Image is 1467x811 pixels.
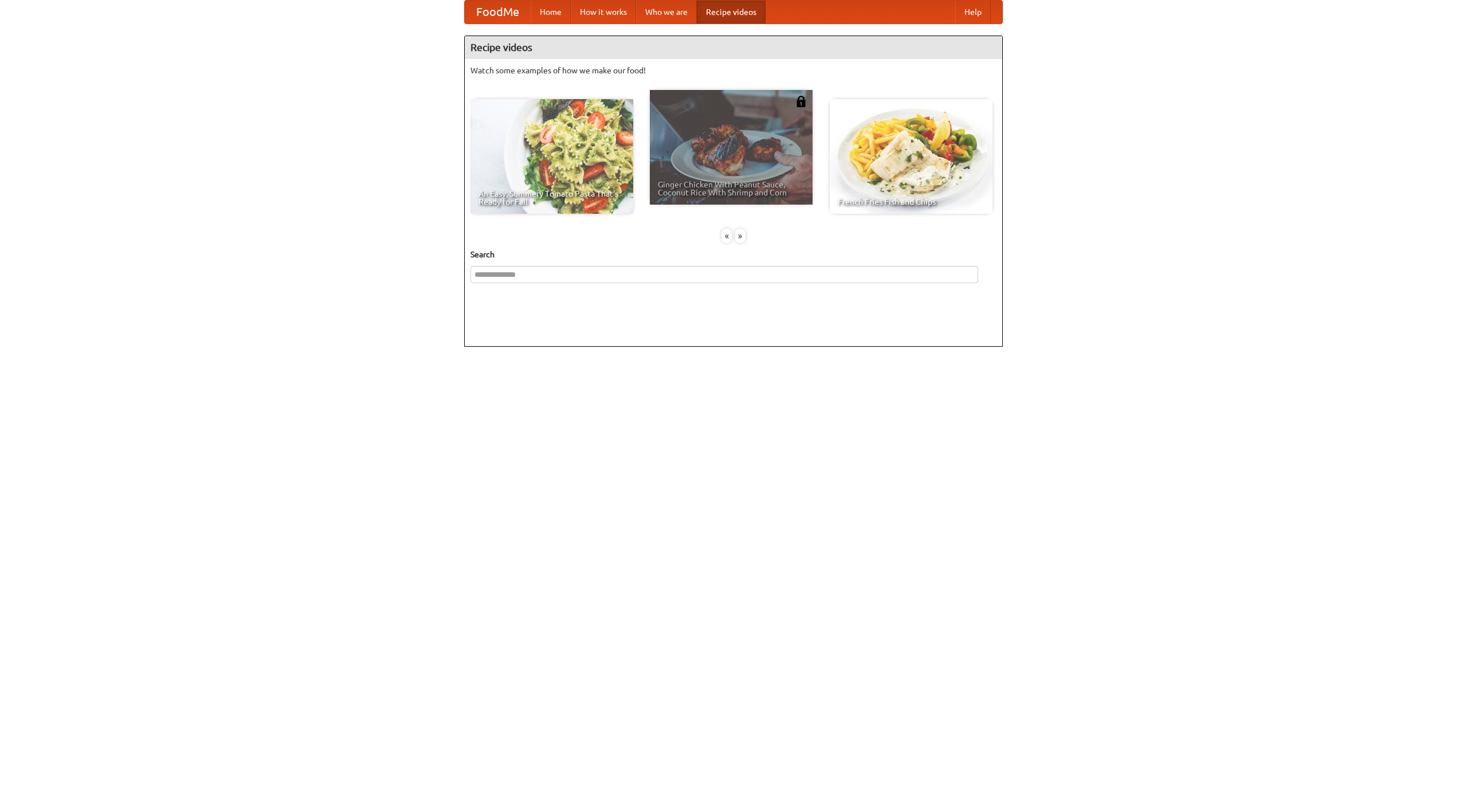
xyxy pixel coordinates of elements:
[735,229,746,243] div: »
[465,1,531,23] a: FoodMe
[838,198,984,206] span: French Fries Fish and Chips
[795,96,807,107] img: 483408.png
[465,36,1002,59] h4: Recipe videos
[636,1,697,23] a: Who we are
[571,1,636,23] a: How it works
[955,1,991,23] a: Help
[830,99,993,214] a: French Fries Fish and Chips
[721,229,732,243] div: «
[470,99,633,214] a: An Easy, Summery Tomato Pasta That's Ready for Fall
[531,1,571,23] a: Home
[478,190,625,206] span: An Easy, Summery Tomato Pasta That's Ready for Fall
[470,65,997,76] p: Watch some examples of how we make our food!
[470,249,997,260] h5: Search
[697,1,766,23] a: Recipe videos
